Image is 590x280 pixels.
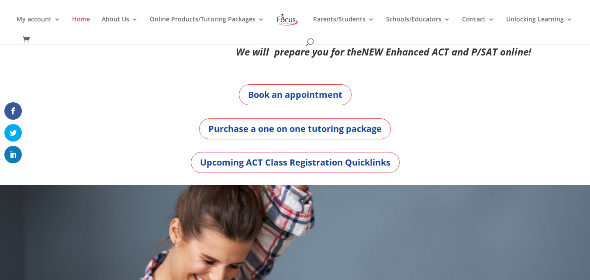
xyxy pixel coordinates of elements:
[506,16,573,37] a: Unlocking Learning
[191,152,400,173] a: Upcoming ACT Class Registration Quicklinks
[462,16,494,37] a: Contact
[102,16,138,37] a: About Us
[199,118,391,139] a: Purchase a one on one tutoring package
[17,16,60,37] a: My account
[313,16,374,37] a: Parents/Students
[239,84,352,105] a: Book an appointment
[150,16,264,37] a: Online Products/Tutoring Packages
[362,45,531,58] em: NEW Enhanced ACT and P/SAT online!
[386,16,450,37] a: Schools/Educators
[236,45,362,58] em: We will prepare you for the
[72,16,90,37] a: Home
[276,12,299,28] img: Focus on Learning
